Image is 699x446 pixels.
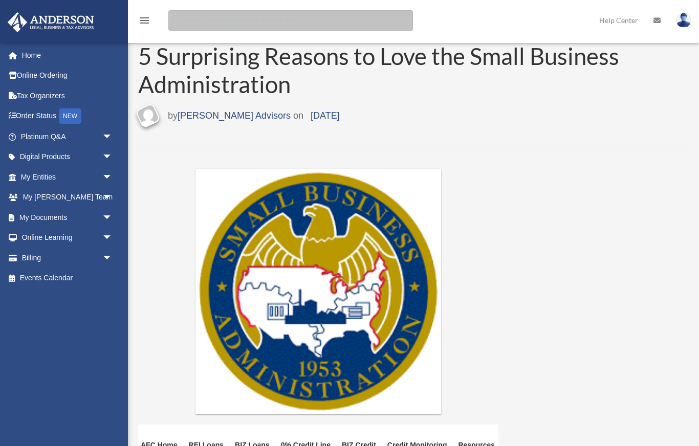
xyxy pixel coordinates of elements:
i: menu [138,14,150,27]
span: arrow_drop_down [102,126,123,147]
a: menu [138,18,150,27]
span: arrow_drop_down [102,248,123,269]
img: User Pic [676,13,691,28]
a: Home [7,45,128,65]
div: NEW [59,108,81,124]
a: My Documentsarrow_drop_down [7,207,128,228]
a: 5 Surprising Reasons to Love the Small Business Administration [138,42,686,98]
a: Order StatusNEW [7,106,128,127]
a: Digital Productsarrow_drop_down [7,147,128,167]
a: My [PERSON_NAME] Teamarrow_drop_down [7,187,128,208]
a: My Entitiesarrow_drop_down [7,167,128,187]
span: arrow_drop_down [102,187,123,208]
span: arrow_drop_down [102,167,123,188]
a: Tax Organizers [7,85,128,106]
span: on [293,108,347,124]
span: 5 Surprising Reasons to Love the Small Business Administration [138,42,619,98]
i: search [171,14,182,25]
a: Platinum Q&Aarrow_drop_down [7,126,128,147]
span: by [168,108,291,124]
a: [DATE] [303,110,347,121]
a: Online Learningarrow_drop_down [7,228,128,248]
a: Events Calendar [7,268,128,288]
a: [PERSON_NAME] Advisors [178,110,291,121]
a: Billingarrow_drop_down [7,248,128,268]
a: Online Ordering [7,65,128,86]
img: Anderson Advisors Platinum Portal [5,12,97,32]
span: arrow_drop_down [102,228,123,249]
span: arrow_drop_down [102,207,123,228]
span: arrow_drop_down [102,147,123,168]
